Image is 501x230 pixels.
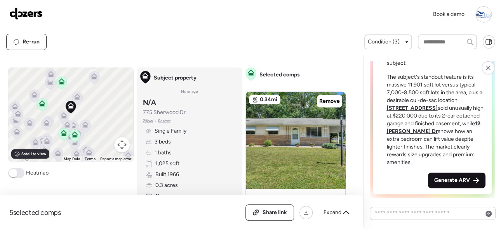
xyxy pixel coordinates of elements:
span: Satellite view [21,151,46,157]
span: No image [181,88,198,95]
span: Book a demo [433,11,464,17]
img: Google [10,152,36,162]
span: Heatmap [26,169,49,177]
span: Share link [263,209,287,216]
span: Expand [324,209,341,216]
span: 775 Sherwood Dr [143,109,186,116]
span: Realtor [158,118,170,124]
img: Logo [9,7,43,20]
span: • [155,118,157,124]
span: Condition (3) [368,38,400,46]
span: Zillow [143,118,153,124]
a: Open this area in Google Maps (opens a new window) [10,152,36,162]
span: Built 1966 [155,171,179,178]
span: Re-run [23,38,40,46]
span: 1,025 sqft [155,160,179,168]
button: Map camera controls [114,137,130,152]
span: 0.34mi [260,96,277,104]
a: [STREET_ADDRESS] [387,105,438,111]
a: Terms (opens in new tab) [85,157,96,161]
h3: N/A [143,98,156,107]
p: The subject's standout feature is its massive 11,901 sqft lot versus typical 7,000-8,500 sqft lot... [387,73,486,166]
a: Report a map error [100,157,131,161]
span: Selected comps [259,71,300,79]
span: Generate ARV [434,176,470,184]
span: Single Family [155,127,186,135]
span: 0.3 acres [155,182,178,189]
button: Map Data [64,156,80,162]
span: 3 beds [155,138,171,146]
span: Garage [155,192,173,200]
span: Remove [319,97,340,105]
span: 1 baths [155,149,172,157]
span: 5 selected comps [9,208,61,217]
span: Subject property [154,74,197,82]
